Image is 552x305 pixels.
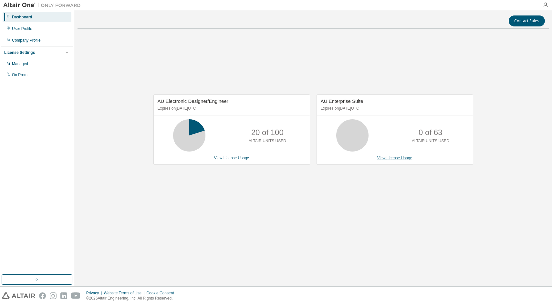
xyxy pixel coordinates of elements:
button: Contact Sales [509,15,545,26]
p: Expires on [DATE] UTC [158,106,304,111]
div: Dashboard [12,15,32,20]
div: Website Terms of Use [104,290,146,296]
a: View License Usage [377,156,412,160]
p: 0 of 63 [419,127,442,138]
div: Company Profile [12,38,41,43]
div: Cookie Consent [146,290,178,296]
p: ALTAIR UNITS USED [412,138,449,144]
div: Privacy [86,290,104,296]
img: altair_logo.svg [2,292,35,299]
img: instagram.svg [50,292,57,299]
p: 20 of 100 [251,127,284,138]
div: License Settings [4,50,35,55]
p: © 2025 Altair Engineering, Inc. All Rights Reserved. [86,296,178,301]
img: Altair One [3,2,84,8]
span: AU Electronic Designer/Engineer [158,98,228,104]
img: facebook.svg [39,292,46,299]
img: youtube.svg [71,292,80,299]
div: On Prem [12,72,27,77]
img: linkedin.svg [60,292,67,299]
span: AU Enterprise Suite [321,98,363,104]
div: Managed [12,61,28,66]
div: User Profile [12,26,32,31]
a: View License Usage [214,156,249,160]
p: ALTAIR UNITS USED [249,138,286,144]
p: Expires on [DATE] UTC [321,106,467,111]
